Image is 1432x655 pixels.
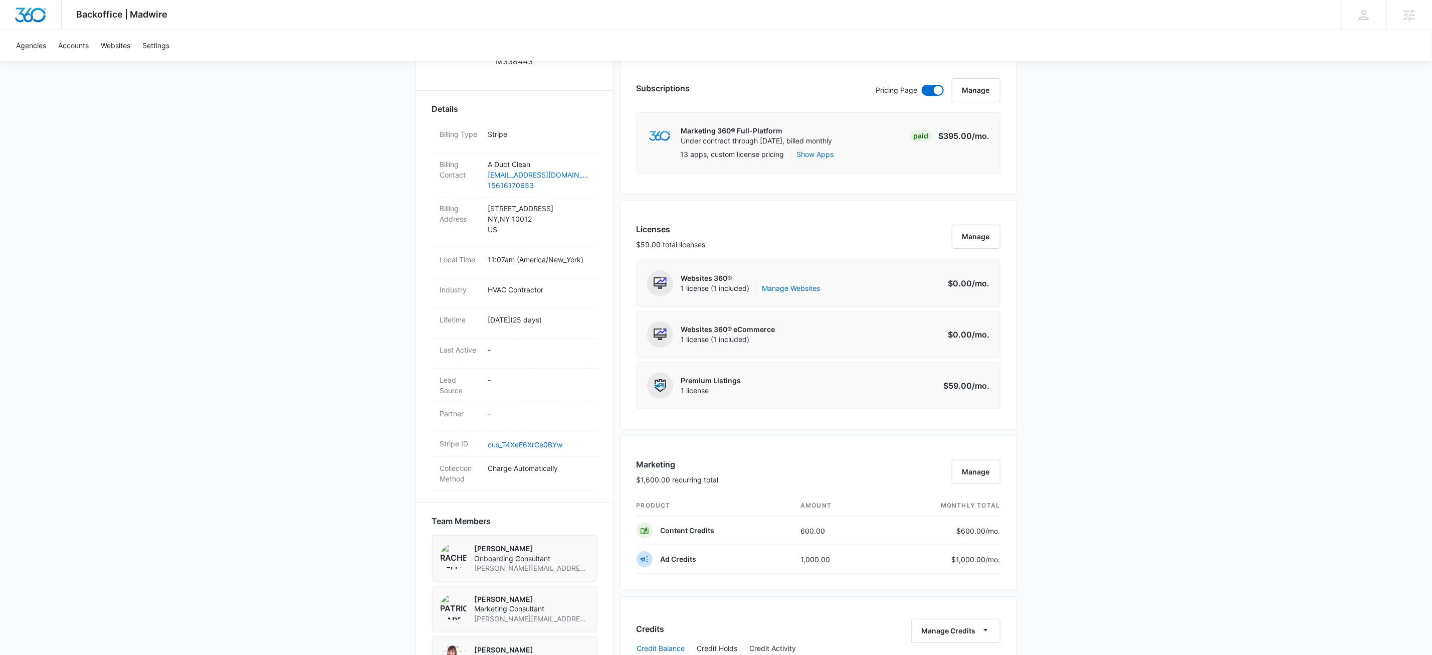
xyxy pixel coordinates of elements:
[797,149,834,159] button: Show Apps
[440,203,480,224] dt: Billing Address
[475,554,589,564] span: Onboarding Consultant
[10,30,52,61] a: Agencies
[488,463,589,473] p: Charge Automatically
[637,495,793,517] th: product
[488,180,589,191] a: 15616170653
[488,375,589,385] p: -
[440,254,480,265] dt: Local Time
[637,474,719,485] p: $1,600.00 recurring total
[792,545,878,574] td: 1,000.00
[488,159,589,170] p: A Duct Clean
[488,203,589,235] p: [STREET_ADDRESS] NY , NY 10012 US
[681,126,833,136] p: Marketing 360® Full-Platform
[792,517,878,545] td: 600.00
[432,432,597,457] div: Stripe IDcus_T4XeE6XrCe0BYw
[661,554,697,564] p: Ad Credits
[432,339,597,369] div: Last Active-
[681,136,833,146] p: Under contract through [DATE], billed monthly
[986,527,1000,535] span: /mo.
[972,381,990,391] span: /mo.
[440,314,480,325] dt: Lifetime
[475,604,589,614] span: Marketing Consultant
[488,408,589,419] p: -
[792,495,878,517] th: amount
[432,278,597,308] div: IndustryHVAC Contractor
[876,85,918,96] p: Pricing Page
[637,223,706,235] h3: Licenses
[637,239,706,250] p: $59.00 total licenses
[681,273,821,283] p: Websites 360®
[440,129,480,139] dt: Billing Type
[681,335,775,345] span: 1 license (1 included)
[681,283,821,293] span: 1 license (1 included)
[488,345,589,355] p: -
[681,149,784,159] p: 13 apps, custom license pricing
[637,82,690,94] h3: Subscriptions
[432,123,597,153] div: Billing TypeStripe
[475,645,589,655] p: [PERSON_NAME]
[488,314,589,325] p: [DATE] ( 25 days )
[943,277,990,289] p: $0.00
[77,9,168,20] span: Backoffice | Madwire
[52,30,95,61] a: Accounts
[911,619,1000,643] button: Manage Credits
[943,329,990,341] p: $0.00
[911,130,932,142] div: Paid
[475,594,589,604] p: [PERSON_NAME]
[440,463,480,484] dt: Collection Method
[475,614,589,624] span: [PERSON_NAME][EMAIL_ADDRESS][PERSON_NAME][DOMAIN_NAME]
[441,594,467,620] img: Patrick Harral
[661,526,715,536] p: Content Credits
[441,544,467,570] img: Rachel Bellio
[432,248,597,278] div: Local Time11:07am (America/New_York)
[432,402,597,432] div: Partner-
[440,408,480,419] dt: Partner
[432,457,597,490] div: Collection MethodCharge Automatically
[432,369,597,402] div: Lead Source-
[475,563,589,573] span: [PERSON_NAME][EMAIL_ADDRESS][PERSON_NAME][DOMAIN_NAME]
[878,495,1000,517] th: monthly total
[681,324,775,335] p: Websites 360® eCommerce
[488,254,589,265] p: 11:07am ( America/New_York )
[952,78,1000,102] button: Manage
[939,130,990,142] p: $395.00
[95,30,136,61] a: Websites
[440,159,480,180] dt: Billing Contact
[440,345,480,355] dt: Last Active
[681,376,741,386] p: Premium Listings
[953,526,1000,536] p: $600.00
[432,197,597,248] div: Billing Address[STREET_ADDRESS]NY,NY 10012US
[488,129,589,139] p: Stripe
[952,460,1000,484] button: Manage
[943,380,990,392] p: $59.00
[475,544,589,554] p: [PERSON_NAME]
[952,225,1000,249] button: Manage
[488,170,589,180] a: [EMAIL_ADDRESS][DOMAIN_NAME]
[488,284,589,295] p: HVAC Contractor
[136,30,175,61] a: Settings
[972,330,990,340] span: /mo.
[488,440,563,449] a: cus_T4XeE6XrCe0BYw
[440,375,480,396] dt: Lead Source
[432,515,491,527] span: Team Members
[986,555,1000,564] span: /mo.
[440,438,480,449] dt: Stripe ID
[432,153,597,197] div: Billing ContactA Duct Clean[EMAIL_ADDRESS][DOMAIN_NAME]15616170653
[649,131,671,141] img: marketing360Logo
[972,278,990,288] span: /mo.
[952,554,1000,565] p: $1,000.00
[496,55,533,67] p: M338443
[762,283,821,293] a: Manage Websites
[440,284,480,295] dt: Industry
[681,386,741,396] span: 1 license
[432,103,459,115] span: Details
[432,308,597,339] div: Lifetime[DATE](25 days)
[637,623,665,635] h3: Credits
[637,458,719,470] h3: Marketing
[972,131,990,141] span: /mo.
